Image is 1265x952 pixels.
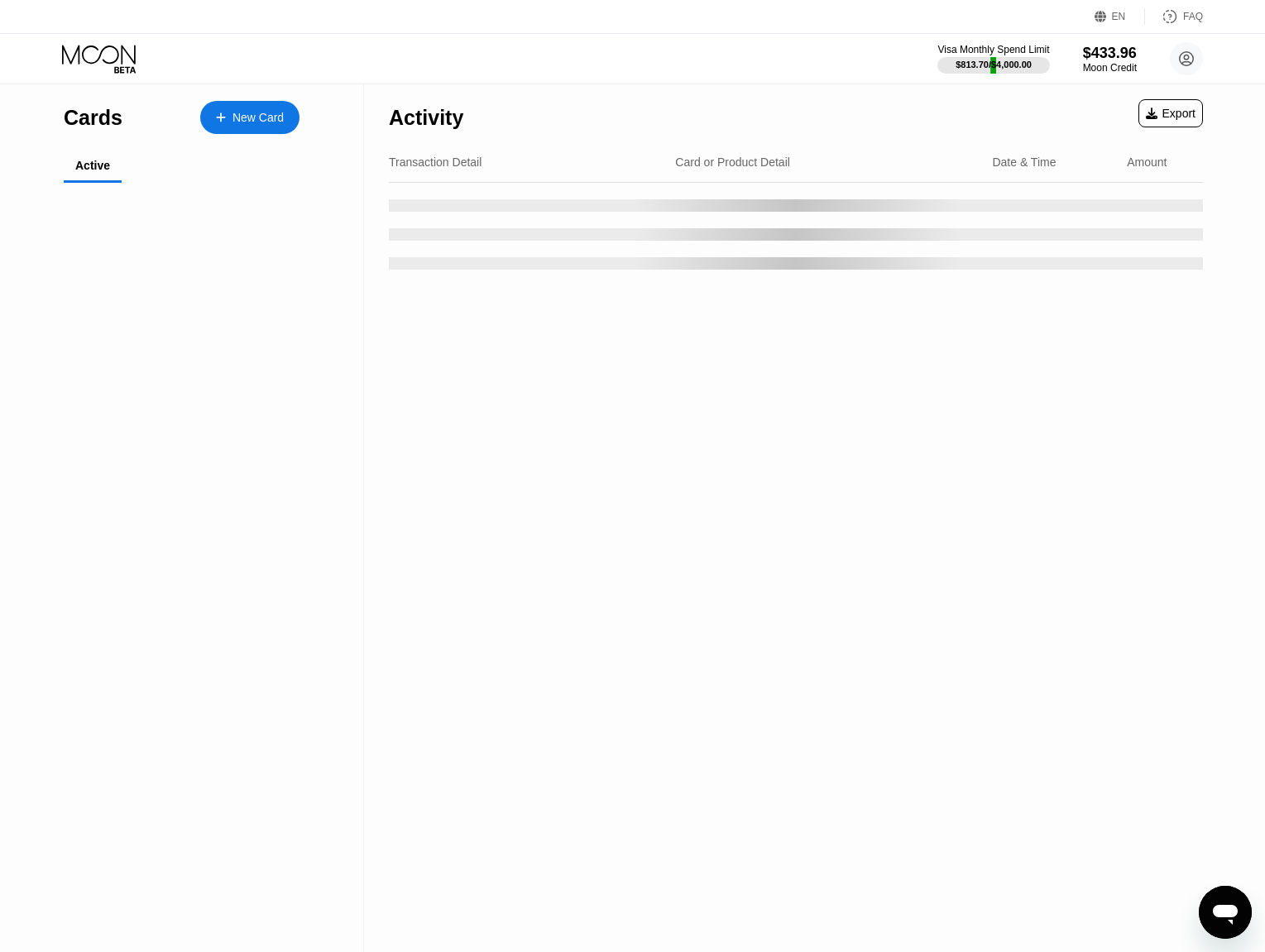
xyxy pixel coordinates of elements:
[1146,107,1196,120] div: Export
[1138,99,1203,127] div: Export
[1083,45,1137,74] div: $433.96Moon Credit
[1127,155,1167,169] div: Amount
[675,155,790,169] div: Card or Product Detail
[1183,11,1203,22] div: FAQ
[389,106,463,130] div: Activity
[75,159,110,172] div: Active
[1095,8,1145,25] div: EN
[389,155,482,169] div: Transaction Detail
[64,106,122,130] div: Cards
[1083,62,1137,74] div: Moon Credit
[956,60,1032,69] div: $813.70 / $4,000.00
[1145,8,1203,25] div: FAQ
[992,155,1056,169] div: Date & Time
[937,44,1049,55] div: Visa Monthly Spend Limit
[200,101,299,134] div: New Card
[937,44,1049,74] div: Visa Monthly Spend Limit$813.70/$4,000.00
[1112,11,1126,22] div: EN
[1083,45,1137,62] div: $433.96
[1199,886,1252,939] iframe: Button to launch messaging window
[232,111,284,125] div: New Card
